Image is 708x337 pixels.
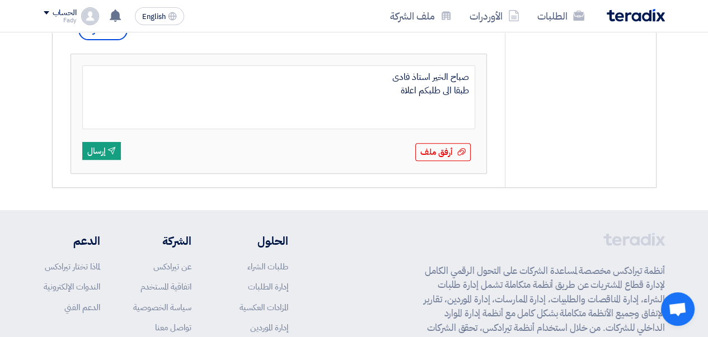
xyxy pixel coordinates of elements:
button: English [135,7,184,25]
a: إدارة الطلبات [248,281,288,293]
a: سياسة الخصوصية [133,301,191,314]
a: لماذا تختار تيرادكس [45,260,100,273]
a: الندوات الإلكترونية [44,281,100,293]
a: تواصل معنا [155,321,191,334]
a: عن تيرادكس [153,260,191,273]
div: Fady [44,17,77,23]
a: ملف الشركة [381,3,461,29]
a: المزادات العكسية [240,301,288,314]
button: إرسال [82,142,121,160]
div: Open chat [661,292,695,326]
a: الدعم الفني [64,301,100,314]
li: الشركة [133,232,191,249]
li: الدعم [44,232,100,249]
a: اتفاقية المستخدم [140,281,191,293]
a: الأوردرات [461,3,528,29]
img: Teradix logo [607,9,665,22]
span: أرفق ملف [420,146,453,158]
a: طلبات الشراء [247,260,288,273]
span: English [142,13,166,21]
div: الحساب [53,8,77,18]
a: إدارة الموردين [250,321,288,334]
li: الحلول [225,232,288,249]
a: الطلبات [528,3,593,29]
img: profile_test.png [81,7,99,25]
